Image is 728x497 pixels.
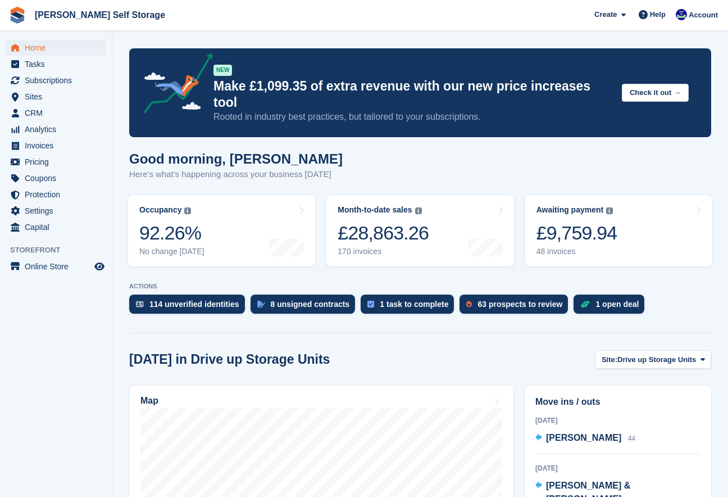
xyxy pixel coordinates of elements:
[25,40,92,56] span: Home
[213,78,613,111] p: Make £1,099.35 of extra revenue with our new price increases tool
[6,154,106,170] a: menu
[361,295,459,319] a: 1 task to complete
[338,222,429,245] div: £28,863.26
[10,245,112,256] span: Storefront
[134,53,213,118] img: price-adjustments-announcement-icon-8257ccfd72463d97f412b2fc003d46551f7dbcb40ab6d574587a9cd5c0d94...
[535,431,635,446] a: [PERSON_NAME] 44
[25,154,92,170] span: Pricing
[466,301,472,308] img: prospect-51fa495bee0391a8d652442698ab0144808aea92771e9ea1ae160a38d050c398.svg
[129,283,711,290] p: ACTIONS
[595,350,711,369] button: Site: Drive up Storage Units
[25,121,92,137] span: Analytics
[25,203,92,219] span: Settings
[6,138,106,153] a: menu
[459,295,574,319] a: 63 prospects to review
[6,187,106,202] a: menu
[257,301,265,308] img: contract_signature_icon-13c848040528278c33f63329250d36e43548de30e8caae1d1a13099fd9432cc5.svg
[326,195,513,266] a: Month-to-date sales £28,863.26 170 invoices
[129,352,330,367] h2: [DATE] in Drive up Storage Units
[6,56,106,72] a: menu
[6,219,106,235] a: menu
[139,205,181,215] div: Occupancy
[6,40,106,56] a: menu
[25,170,92,186] span: Coupons
[25,73,92,88] span: Subscriptions
[149,300,239,309] div: 114 unverified identities
[617,354,696,365] span: Drive up Storage Units
[650,9,666,20] span: Help
[574,295,650,319] a: 1 open deal
[338,247,429,256] div: 170 invoices
[25,259,92,274] span: Online Store
[546,433,621,442] span: [PERSON_NAME]
[213,65,232,76] div: NEW
[93,260,106,273] a: Preview store
[6,121,106,137] a: menu
[595,300,639,309] div: 1 open deal
[128,195,315,266] a: Occupancy 92.26% No change [DATE]
[129,295,251,319] a: 114 unverified identities
[535,463,700,473] div: [DATE]
[139,222,204,245] div: 92.26%
[25,89,92,105] span: Sites
[25,105,92,121] span: CRM
[25,56,92,72] span: Tasks
[6,203,106,219] a: menu
[525,195,712,266] a: Awaiting payment £9,759.94 48 invoices
[602,354,617,365] span: Site:
[139,247,204,256] div: No change [DATE]
[25,219,92,235] span: Capital
[689,10,718,21] span: Account
[676,9,687,20] img: Justin Farthing
[6,170,106,186] a: menu
[536,222,617,245] div: £9,759.94
[6,73,106,88] a: menu
[136,301,144,308] img: verify_identity-adf6edd0f0f0b5bbfe63781bf79b02c33cf7c696d77639b501bdc392416b5a36.svg
[184,207,191,214] img: icon-info-grey-7440780725fd019a000dd9b08b2336e03edf1995a4989e88bcd33f0948082b44.svg
[580,300,590,308] img: deal-1b604bf984904fb50ccaf53a9ad4b4a5d6e5aea283cecdc64d6e3604feb123c2.svg
[129,151,343,166] h1: Good morning, [PERSON_NAME]
[622,84,689,102] button: Check it out →
[271,300,350,309] div: 8 unsigned contracts
[477,300,562,309] div: 63 prospects to review
[25,138,92,153] span: Invoices
[6,89,106,105] a: menu
[251,295,361,319] a: 8 unsigned contracts
[6,105,106,121] a: menu
[367,301,374,308] img: task-75834270c22a3079a89374b754ae025e5fb1db73e45f91037f5363f120a921f8.svg
[536,205,604,215] div: Awaiting payment
[380,300,448,309] div: 1 task to complete
[9,7,26,24] img: stora-icon-8386f47178a22dfd0bd8f6a31ec36ba5ce8667c1dd55bd0f319d3a0aa187defe.svg
[628,435,635,442] span: 44
[213,111,613,123] p: Rooted in industry best practices, but tailored to your subscriptions.
[415,207,422,214] img: icon-info-grey-7440780725fd019a000dd9b08b2336e03edf1995a4989e88bcd33f0948082b44.svg
[594,9,617,20] span: Create
[606,207,613,214] img: icon-info-grey-7440780725fd019a000dd9b08b2336e03edf1995a4989e88bcd33f0948082b44.svg
[25,187,92,202] span: Protection
[338,205,412,215] div: Month-to-date sales
[535,415,700,426] div: [DATE]
[30,6,170,24] a: [PERSON_NAME] Self Storage
[6,259,106,274] a: menu
[129,168,343,181] p: Here's what's happening across your business [DATE]
[140,396,158,406] h2: Map
[535,395,700,409] h2: Move ins / outs
[536,247,617,256] div: 48 invoices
